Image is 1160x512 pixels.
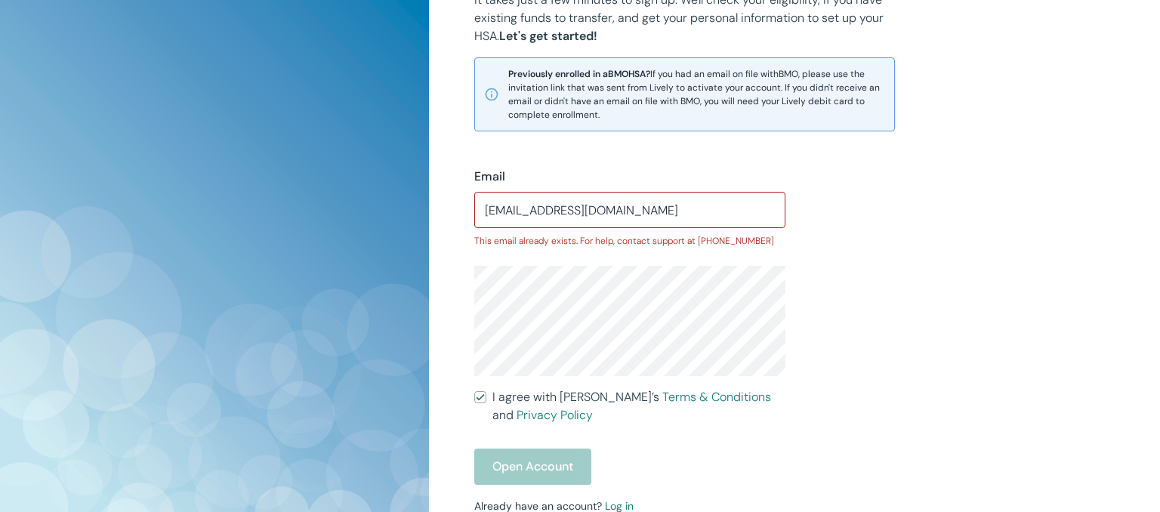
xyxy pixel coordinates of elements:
[508,68,650,80] strong: Previously enrolled in a BMO HSA?
[508,67,885,122] span: If you had an email on file with BMO , please use the invitation link that was sent from Lively t...
[499,28,597,44] strong: Let's get started!
[662,389,771,405] a: Terms & Conditions
[474,168,505,186] label: Email
[492,388,785,424] span: I agree with [PERSON_NAME]’s and
[474,234,785,248] p: This email already exists. For help, contact support at [PHONE_NUMBER]
[517,407,593,423] a: Privacy Policy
